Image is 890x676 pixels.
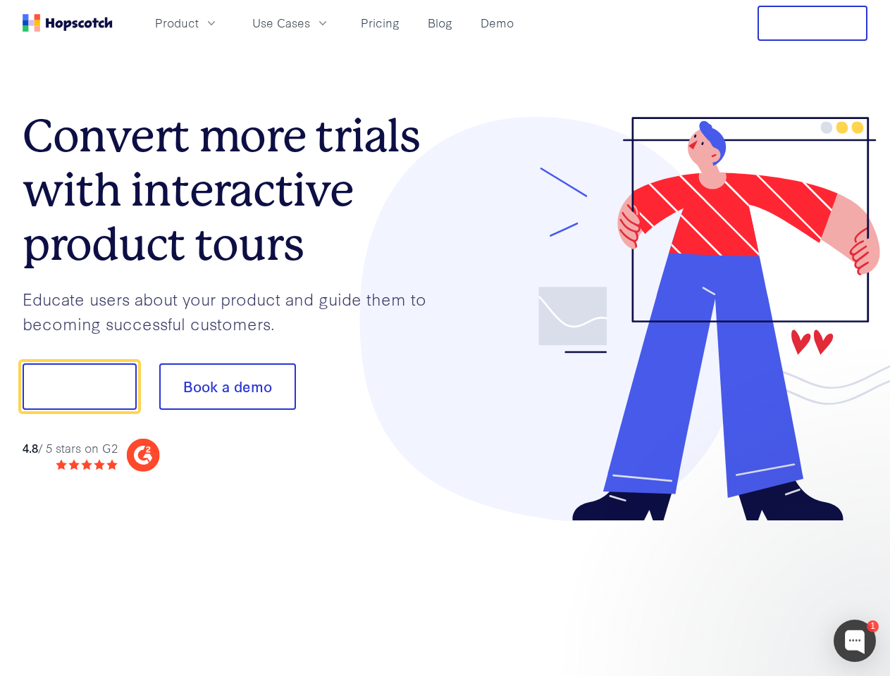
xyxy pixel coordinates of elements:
button: Free Trial [758,6,867,41]
a: Pricing [355,11,405,35]
button: Show me! [23,363,137,410]
p: Educate users about your product and guide them to becoming successful customers. [23,287,445,335]
a: Demo [475,11,519,35]
div: / 5 stars on G2 [23,439,118,457]
div: 1 [867,620,879,632]
a: Home [23,14,113,32]
strong: 4.8 [23,439,38,456]
span: Use Cases [252,14,310,32]
button: Product [147,11,227,35]
a: Blog [422,11,458,35]
span: Product [155,14,199,32]
h1: Convert more trials with interactive product tours [23,109,445,271]
button: Book a demo [159,363,296,410]
button: Use Cases [244,11,338,35]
